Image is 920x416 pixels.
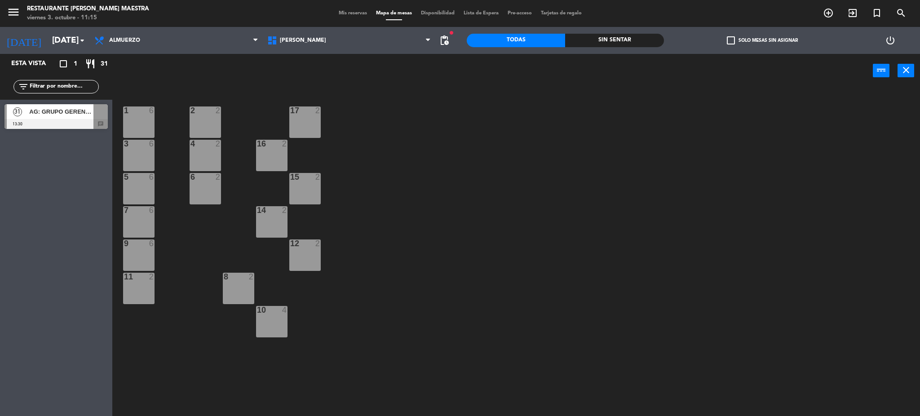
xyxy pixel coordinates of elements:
div: 2 [190,106,191,115]
i: turned_in_not [871,8,882,18]
div: 6 [149,239,155,248]
div: 6 [190,173,191,181]
button: menu [7,5,20,22]
i: search [896,8,907,18]
span: 1 [74,59,77,69]
div: 2 [249,273,254,281]
div: viernes 3. octubre - 11:15 [27,13,149,22]
div: 2 [216,140,221,148]
button: close [898,64,914,77]
span: [PERSON_NAME] [280,37,326,44]
div: 6 [149,206,155,214]
div: 2 [315,106,321,115]
span: 31 [101,59,108,69]
div: Esta vista [4,58,65,69]
div: 2 [216,106,221,115]
div: Todas [467,34,565,47]
span: Tarjetas de regalo [536,11,586,16]
span: pending_actions [439,35,450,46]
div: 4 [282,306,287,314]
span: Disponibilidad [416,11,459,16]
i: restaurant [85,58,96,69]
span: Mis reservas [334,11,372,16]
span: check_box_outline_blank [727,36,735,44]
button: power_input [873,64,889,77]
i: power_settings_new [885,35,896,46]
div: 4 [190,140,191,148]
div: 12 [290,239,291,248]
span: Pre-acceso [503,11,536,16]
div: 2 [149,273,155,281]
i: exit_to_app [847,8,858,18]
div: 6 [149,140,155,148]
div: 6 [149,173,155,181]
div: 2 [282,206,287,214]
i: menu [7,5,20,19]
i: crop_square [58,58,69,69]
div: 15 [290,173,291,181]
span: Mapa de mesas [372,11,416,16]
div: 2 [216,173,221,181]
span: fiber_manual_record [449,30,454,35]
span: AG: GRUPO GERENTES Y CEOS DE SCANIA X 31 / KAHUAK [29,107,93,116]
input: Filtrar por nombre... [29,82,98,92]
div: 2 [315,239,321,248]
span: 31 [13,107,22,116]
i: add_circle_outline [823,8,834,18]
i: filter_list [18,81,29,92]
div: 2 [315,173,321,181]
i: close [901,65,911,75]
span: Lista de Espera [459,11,503,16]
div: 2 [282,140,287,148]
i: arrow_drop_down [77,35,88,46]
label: Solo mesas sin asignar [727,36,798,44]
div: Sin sentar [565,34,663,47]
i: power_input [876,65,887,75]
span: Almuerzo [109,37,140,44]
div: Restaurante [PERSON_NAME] Maestra [27,4,149,13]
div: 6 [149,106,155,115]
div: 17 [290,106,291,115]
